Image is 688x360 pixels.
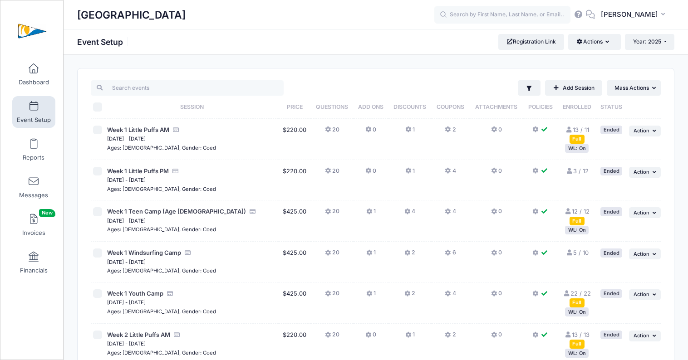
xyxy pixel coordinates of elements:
button: 4 [445,289,456,302]
th: Attachments [469,96,523,119]
button: 0 [491,167,502,180]
a: Reports [12,134,55,165]
button: [PERSON_NAME] [595,5,674,25]
a: Add Session [545,80,602,96]
button: 0 [491,331,502,344]
a: 22 / 22 Full [563,290,591,306]
a: 13 / 11 Full [565,126,589,142]
button: 4 [445,167,456,180]
h1: Event Setup [77,37,131,47]
small: Ages: [DEMOGRAPHIC_DATA], Gender: Coed [107,186,216,192]
button: Year: 2025 [625,34,674,49]
button: 4 [404,207,415,220]
button: 2 [445,126,456,139]
td: $425.00 [279,200,311,242]
small: [DATE] - [DATE] [107,177,146,183]
a: Messages [12,171,55,203]
button: 0 [365,167,376,180]
button: 6 [445,248,456,262]
span: Financials [20,267,48,274]
div: Ended [600,331,622,339]
a: Registration Link [498,34,564,49]
div: Full [570,340,585,348]
div: Full [570,135,585,143]
div: WL: On [565,349,589,357]
span: Week 2 Little Puffs AM [107,331,170,338]
span: New [39,209,55,217]
span: Year: 2025 [633,38,661,45]
span: Week 1 Youth Camp [107,290,163,297]
span: Attachments [475,103,517,110]
small: Ages: [DEMOGRAPHIC_DATA], Gender: Coed [107,308,216,315]
button: 0 [491,207,502,220]
td: $220.00 [279,160,311,201]
button: 2 [404,289,415,302]
th: Status [596,96,626,119]
button: 2 [404,248,415,262]
div: Ended [600,248,622,257]
img: Clearwater Community Sailing Center [15,14,49,48]
span: Dashboard [19,78,49,86]
span: Week 1 Little Puffs AM [107,126,169,133]
button: 20 [325,289,339,302]
td: $425.00 [279,282,311,324]
th: Questions [311,96,354,119]
button: 20 [325,207,339,220]
a: Clearwater Community Sailing Center [0,10,64,53]
a: Financials [12,247,55,278]
button: Action [629,207,661,218]
span: Action [634,169,649,175]
th: Session [105,96,279,119]
i: Accepting Credit Card Payments [172,127,180,133]
span: Add Ons [358,103,383,110]
div: Ended [600,126,622,134]
a: 12 / 12 Full [565,208,590,224]
td: $425.00 [279,242,311,282]
span: Questions [316,103,348,110]
span: Week 1 Little Puffs PM [107,167,169,175]
th: Enrolled [558,96,596,119]
span: Action [634,291,649,297]
span: Invoices [22,229,45,237]
button: 0 [491,289,502,302]
button: Action [629,126,661,136]
button: 20 [325,248,339,262]
th: Add Ons [354,96,388,119]
button: 1 [366,248,376,262]
button: Action [629,167,661,178]
a: 3 / 12 [565,167,588,175]
span: Action [634,332,649,339]
span: Action [634,127,649,134]
a: InvoicesNew [12,209,55,241]
button: 1 [366,207,376,220]
div: WL: On [565,307,589,316]
span: Discounts [393,103,426,110]
h1: [GEOGRAPHIC_DATA] [77,5,186,25]
div: WL: On [565,226,589,234]
button: 1 [405,126,415,139]
span: Reports [23,154,44,161]
small: [DATE] - [DATE] [107,259,146,265]
i: Accepting Credit Card Payments [172,168,179,174]
div: Ended [600,289,622,298]
button: 1 [405,167,415,180]
span: Coupons [437,103,464,110]
span: Policies [528,103,553,110]
button: 20 [325,126,339,139]
span: Week 1 Teen Camp (Age [DEMOGRAPHIC_DATA]) [107,208,246,215]
small: [DATE] - [DATE] [107,218,146,224]
button: 0 [365,331,376,344]
a: 5 / 10 [565,249,588,256]
i: Accepting Credit Card Payments [249,209,256,214]
i: Accepting Credit Card Payments [167,291,174,297]
i: Accepting Credit Card Payments [173,332,181,338]
th: Policies [523,96,558,119]
a: 13 / 13 Full [565,331,590,347]
div: Full [570,217,585,225]
button: 1 [405,331,415,344]
span: Event Setup [17,116,51,124]
button: 0 [491,126,502,139]
button: 0 [365,126,376,139]
button: 20 [325,331,339,344]
span: Action [634,209,649,216]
